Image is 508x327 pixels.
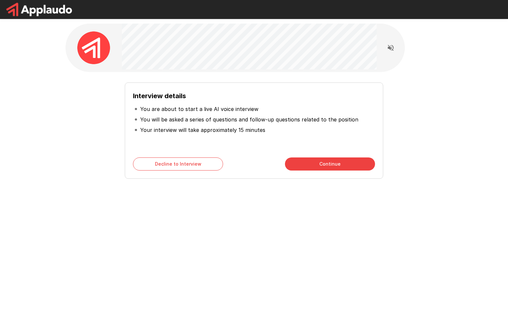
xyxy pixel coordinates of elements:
[285,157,375,171] button: Continue
[384,41,397,54] button: Read questions aloud
[140,116,358,123] p: You will be asked a series of questions and follow-up questions related to the position
[140,126,265,134] p: Your interview will take approximately 15 minutes
[133,92,186,100] b: Interview details
[133,157,223,171] button: Decline to Interview
[140,105,258,113] p: You are about to start a live AI voice interview
[77,31,110,64] img: applaudo_avatar.png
